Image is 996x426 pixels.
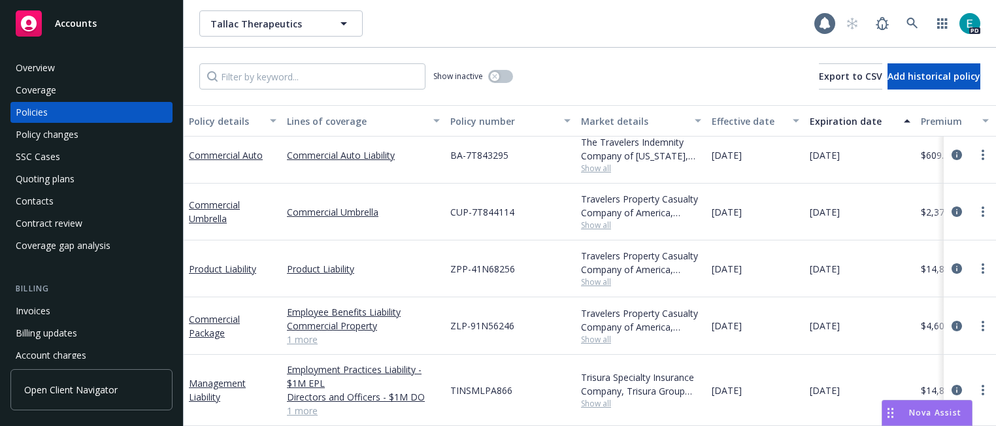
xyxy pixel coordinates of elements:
a: circleInformation [949,382,965,398]
span: [DATE] [810,205,840,219]
div: Invoices [16,301,50,321]
div: Policy details [189,114,262,128]
span: [DATE] [712,148,742,162]
a: more [975,147,991,163]
button: Nova Assist [882,400,972,426]
span: $14,818.00 [921,262,967,276]
a: circleInformation [949,204,965,220]
button: Expiration date [805,105,916,137]
a: Contract review [10,213,173,234]
button: Premium [916,105,994,137]
div: Travelers Property Casualty Company of America, Travelers Insurance [581,306,701,334]
a: Accounts [10,5,173,42]
a: Commercial Umbrella [287,205,440,219]
span: Nova Assist [909,407,961,418]
a: circleInformation [949,318,965,334]
span: Show inactive [433,71,483,82]
div: Lines of coverage [287,114,425,128]
div: Policies [16,102,48,123]
a: Commercial Property [287,319,440,333]
div: Contract review [16,213,82,234]
a: more [975,318,991,334]
a: Invoices [10,301,173,321]
a: Commercial Auto Liability [287,148,440,162]
button: Lines of coverage [282,105,445,137]
span: [DATE] [712,205,742,219]
a: Report a Bug [869,10,895,37]
a: Quoting plans [10,169,173,189]
span: Add historical policy [888,70,980,82]
a: Product Liability [287,262,440,276]
span: BA-7T843295 [450,148,508,162]
div: Policy number [450,114,556,128]
span: [DATE] [810,262,840,276]
div: Overview [16,57,55,78]
a: Directors and Officers - $1M DO [287,390,440,404]
input: Filter by keyword... [199,63,425,90]
a: circleInformation [949,147,965,163]
a: Start snowing [839,10,865,37]
div: Premium [921,114,974,128]
a: Employment Practices Liability - $1M EPL [287,363,440,390]
a: Billing updates [10,323,173,344]
button: Policy number [445,105,576,137]
button: Market details [576,105,706,137]
span: $2,375.00 [921,205,962,219]
div: Account charges [16,345,86,366]
a: circleInformation [949,261,965,276]
span: Accounts [55,18,97,29]
a: Contacts [10,191,173,212]
a: Search [899,10,925,37]
a: Overview [10,57,173,78]
a: Commercial Package [189,313,240,339]
span: [DATE] [810,384,840,397]
div: Expiration date [810,114,896,128]
span: [DATE] [712,262,742,276]
div: Coverage [16,80,56,101]
span: Show all [581,334,701,345]
span: ZLP-91N56246 [450,319,514,333]
span: Show all [581,276,701,287]
span: TINSMLPA866 [450,384,512,397]
div: SSC Cases [16,146,60,167]
div: Contacts [16,191,54,212]
div: Effective date [712,114,785,128]
span: CUP-7T844114 [450,205,514,219]
div: Billing [10,282,173,295]
span: [DATE] [712,319,742,333]
a: 1 more [287,404,440,418]
span: Tallac Therapeutics [210,17,324,31]
span: Show all [581,398,701,409]
a: Product Liability [189,263,256,275]
img: photo [959,13,980,34]
button: Add historical policy [888,63,980,90]
span: [DATE] [810,148,840,162]
a: Coverage [10,80,173,101]
div: Quoting plans [16,169,75,189]
span: Show all [581,163,701,174]
a: Employee Benefits Liability [287,305,440,319]
a: Commercial Auto [189,149,263,161]
a: more [975,204,991,220]
div: Drag to move [882,401,899,425]
button: Effective date [706,105,805,137]
div: The Travelers Indemnity Company of [US_STATE], Travelers Insurance [581,135,701,163]
span: $609.00 [921,148,954,162]
span: ZPP-41N68256 [450,262,515,276]
span: $4,605.00 [921,319,962,333]
a: Switch app [929,10,955,37]
div: Coverage gap analysis [16,235,110,256]
a: Management Liability [189,377,246,403]
a: more [975,261,991,276]
a: Account charges [10,345,173,366]
span: Export to CSV [819,70,882,82]
a: more [975,382,991,398]
span: Show all [581,220,701,231]
button: Tallac Therapeutics [199,10,363,37]
a: 1 more [287,333,440,346]
span: [DATE] [712,384,742,397]
div: Market details [581,114,687,128]
button: Export to CSV [819,63,882,90]
div: Travelers Property Casualty Company of America, Travelers Insurance [581,249,701,276]
span: Open Client Navigator [24,383,118,397]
